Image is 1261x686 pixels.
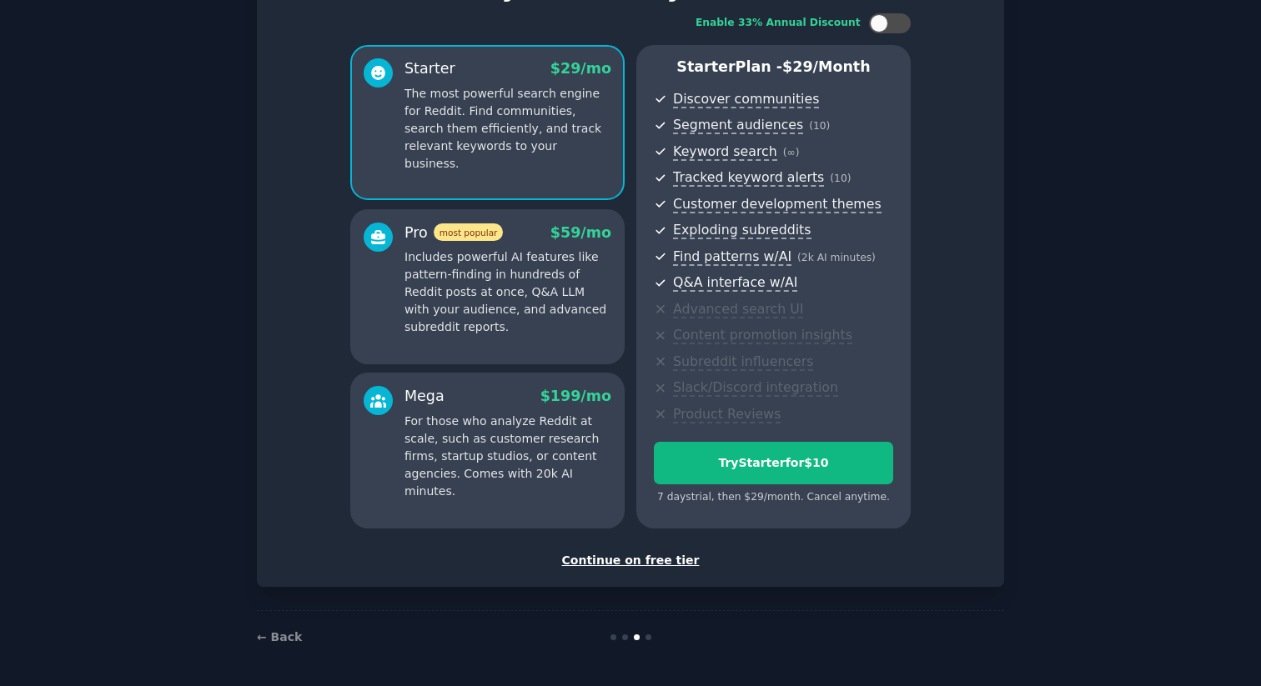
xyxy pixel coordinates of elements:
[783,147,800,158] span: ( ∞ )
[434,223,504,241] span: most popular
[550,60,611,77] span: $ 29 /mo
[673,169,824,187] span: Tracked keyword alerts
[404,248,611,336] p: Includes powerful AI features like pattern-finding in hundreds of Reddit posts at once, Q&A LLM w...
[782,58,871,75] span: $ 29 /month
[673,406,781,423] span: Product Reviews
[673,379,838,397] span: Slack/Discord integration
[673,222,811,239] span: Exploding subreddits
[404,58,455,79] div: Starter
[673,274,797,292] span: Q&A interface w/AI
[404,386,445,407] div: Mega
[797,252,876,263] span: ( 2k AI minutes )
[257,630,302,643] a: ← Back
[654,442,893,484] button: TryStarterfor$10
[673,117,803,134] span: Segment audiences
[274,552,987,569] div: Continue on free tier
[830,173,851,184] span: ( 10 )
[404,85,611,173] p: The most powerful search engine for Reddit. Find communities, search them efficiently, and track ...
[654,490,893,505] div: 7 days trial, then $ 29 /month . Cancel anytime.
[550,224,611,241] span: $ 59 /mo
[673,143,777,161] span: Keyword search
[673,327,852,344] span: Content promotion insights
[404,413,611,500] p: For those who analyze Reddit at scale, such as customer research firms, startup studios, or conte...
[673,301,803,318] span: Advanced search UI
[696,16,861,31] div: Enable 33% Annual Discount
[404,223,503,243] div: Pro
[655,454,892,472] div: Try Starter for $10
[809,120,830,132] span: ( 10 )
[673,353,813,371] span: Subreddit influencers
[540,388,611,404] span: $ 199 /mo
[673,248,791,266] span: Find patterns w/AI
[654,57,893,78] p: Starter Plan -
[673,91,819,108] span: Discover communities
[673,196,882,213] span: Customer development themes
